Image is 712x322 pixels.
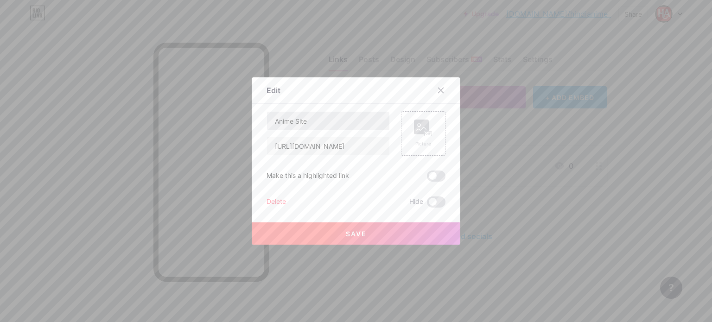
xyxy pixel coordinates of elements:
span: Save [346,230,367,238]
span: Hide [409,196,423,208]
div: Picture [414,140,432,147]
div: Edit [267,85,280,96]
div: Make this a highlighted link [267,170,349,182]
input: Title [267,112,389,130]
input: URL [267,137,389,155]
div: Delete [267,196,286,208]
button: Save [252,222,460,245]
